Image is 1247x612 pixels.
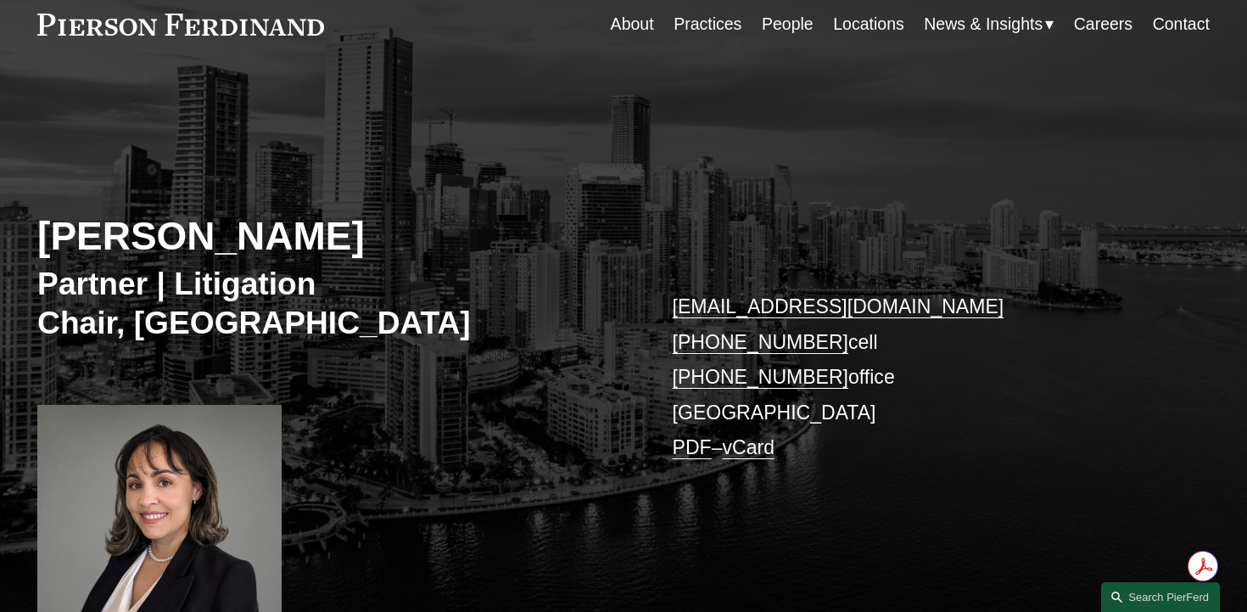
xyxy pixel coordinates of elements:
[924,9,1043,39] span: News & Insights
[833,8,904,41] a: Locations
[762,8,814,41] a: People
[1074,8,1132,41] a: Careers
[1101,582,1220,612] a: Search this site
[611,8,654,41] a: About
[1153,8,1210,41] a: Contact
[723,436,774,458] a: vCard
[37,213,623,261] h2: [PERSON_NAME]
[37,264,623,342] h3: Partner | Litigation Chair, [GEOGRAPHIC_DATA]
[673,331,848,353] a: [PHONE_NUMBER]
[673,366,848,388] a: [PHONE_NUMBER]
[674,8,741,41] a: Practices
[673,295,1004,317] a: [EMAIL_ADDRESS][DOMAIN_NAME]
[924,8,1054,41] a: folder dropdown
[673,436,712,458] a: PDF
[673,289,1161,466] p: cell office [GEOGRAPHIC_DATA] –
